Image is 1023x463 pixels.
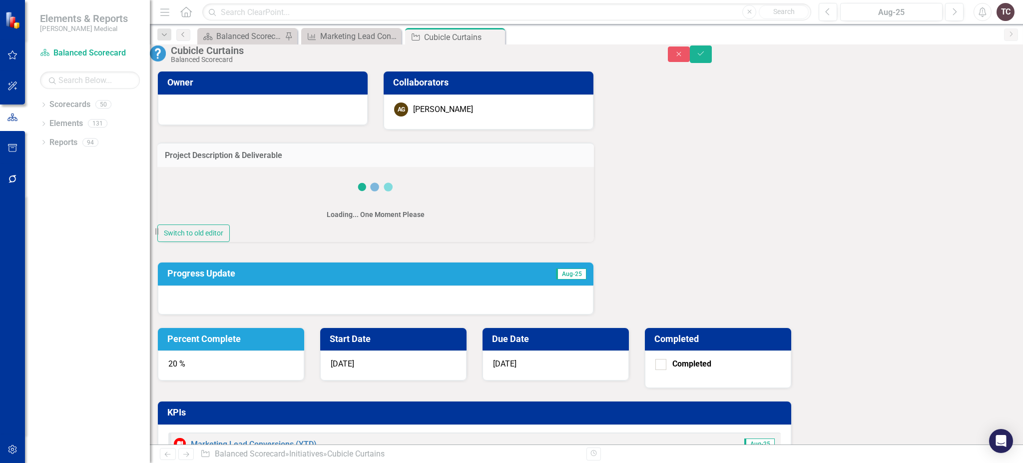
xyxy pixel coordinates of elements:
a: Balanced Scorecard [40,47,140,59]
div: 94 [82,138,98,146]
button: Switch to old editor [157,224,230,242]
a: Balanced Scorecard [215,449,285,458]
button: Aug-25 [840,3,943,21]
span: Search [773,7,795,15]
h3: Completed [654,334,785,344]
img: Below Target [174,438,186,450]
a: Scorecards [49,99,90,110]
h3: Start Date [330,334,461,344]
a: Initiatives [289,449,323,458]
img: No Information [150,45,166,61]
div: 20 % [158,350,304,380]
div: Cubicle Curtains [424,31,503,43]
a: Reports [49,137,77,148]
h3: Progress Update [167,268,455,278]
h3: Collaborators [393,77,587,87]
button: Search [759,5,809,19]
a: Balanced Scorecard Welcome Page [200,30,282,42]
h3: Owner [167,77,362,87]
span: [DATE] [493,359,516,368]
div: Completed [672,358,711,370]
div: » » [200,448,579,460]
h3: Due Date [492,334,623,344]
a: Elements [49,118,83,129]
div: Open Intercom Messenger [989,429,1013,453]
span: [DATE] [331,359,354,368]
h3: Percent Complete [167,334,298,344]
input: Search Below... [40,71,140,89]
button: TC [997,3,1015,21]
small: [PERSON_NAME] Medical [40,24,128,32]
div: Loading... One Moment Please [327,209,425,219]
div: Aug-25 [844,6,939,18]
input: Search ClearPoint... [202,3,811,21]
span: Elements & Reports [40,12,128,24]
div: Balanced Scorecard Welcome Page [216,30,282,42]
div: 50 [95,100,111,109]
div: AG [394,102,408,116]
span: Aug-25 [556,268,586,279]
div: Cubicle Curtains [171,45,648,56]
div: 131 [88,119,107,128]
span: Aug-25 [744,438,775,449]
a: Marketing Lead Conversions (YTD) [191,439,317,449]
img: ClearPoint Strategy [5,11,22,29]
h3: KPIs [167,407,785,417]
h3: Project Description & Deliverable [165,151,586,160]
div: [PERSON_NAME] [413,104,473,115]
a: Marketing Lead Conversions (YTD) [304,30,399,42]
div: Marketing Lead Conversions (YTD) [320,30,399,42]
div: Balanced Scorecard [171,56,648,63]
div: Cubicle Curtains [327,449,385,458]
